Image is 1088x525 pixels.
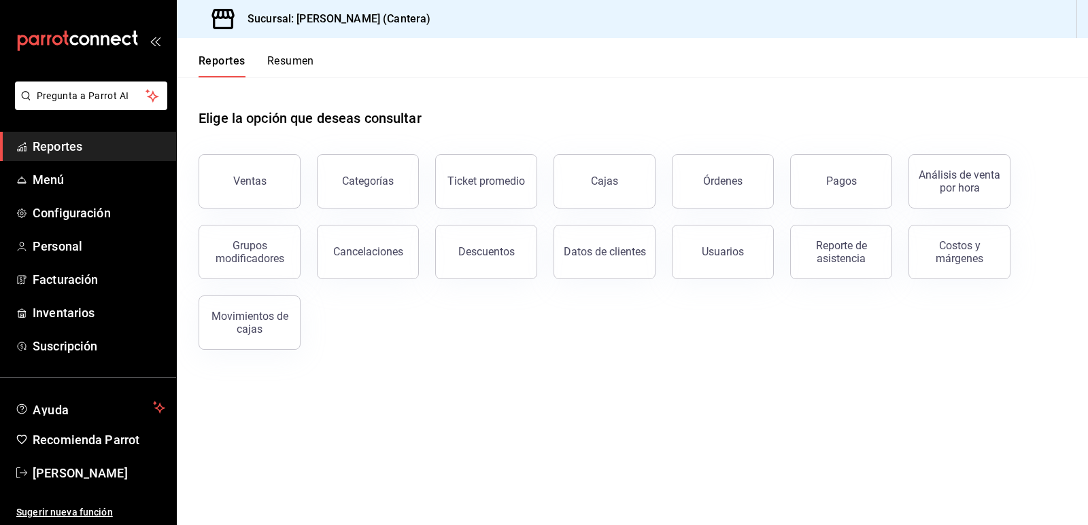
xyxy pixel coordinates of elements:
[33,304,165,322] span: Inventarios
[199,154,301,209] button: Ventas
[908,154,1010,209] button: Análisis de venta por hora
[16,505,165,520] span: Sugerir nueva función
[702,245,744,258] div: Usuarios
[207,239,292,265] div: Grupos modificadores
[342,175,394,187] div: Categorías
[199,295,301,350] button: Movimientos de cajas
[564,245,646,258] div: Datos de clientes
[672,225,774,279] button: Usuarios
[826,175,857,187] div: Pagos
[458,245,515,258] div: Descuentos
[237,11,430,27] h3: Sucursal: [PERSON_NAME] (Cantera)
[790,225,892,279] button: Reporte de asistencia
[37,89,146,103] span: Pregunta a Parrot AI
[703,175,743,187] div: Órdenes
[33,337,165,355] span: Suscripción
[199,108,422,128] h1: Elige la opción que deseas consultar
[33,431,165,449] span: Recomienda Parrot
[435,154,537,209] button: Ticket promedio
[447,175,525,187] div: Ticket promedio
[15,82,167,110] button: Pregunta a Parrot AI
[33,137,165,156] span: Reportes
[554,154,656,209] button: Cajas
[199,54,314,77] div: navigation tabs
[10,98,167,113] a: Pregunta a Parrot AI
[33,170,165,189] span: Menú
[33,270,165,289] span: Facturación
[672,154,774,209] button: Órdenes
[908,225,1010,279] button: Costos y márgenes
[333,245,403,258] div: Cancelaciones
[150,35,160,46] button: open_drawer_menu
[317,225,419,279] button: Cancelaciones
[435,225,537,279] button: Descuentos
[317,154,419,209] button: Categorías
[33,399,148,416] span: Ayuda
[799,239,883,265] div: Reporte de asistencia
[591,175,618,187] div: Cajas
[233,175,267,187] div: Ventas
[917,168,1002,194] div: Análisis de venta por hora
[33,464,165,482] span: [PERSON_NAME]
[917,239,1002,265] div: Costos y márgenes
[199,54,245,77] button: Reportes
[790,154,892,209] button: Pagos
[207,310,292,336] div: Movimientos de cajas
[33,237,165,255] span: Personal
[554,225,656,279] button: Datos de clientes
[267,54,314,77] button: Resumen
[199,225,301,279] button: Grupos modificadores
[33,204,165,222] span: Configuración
